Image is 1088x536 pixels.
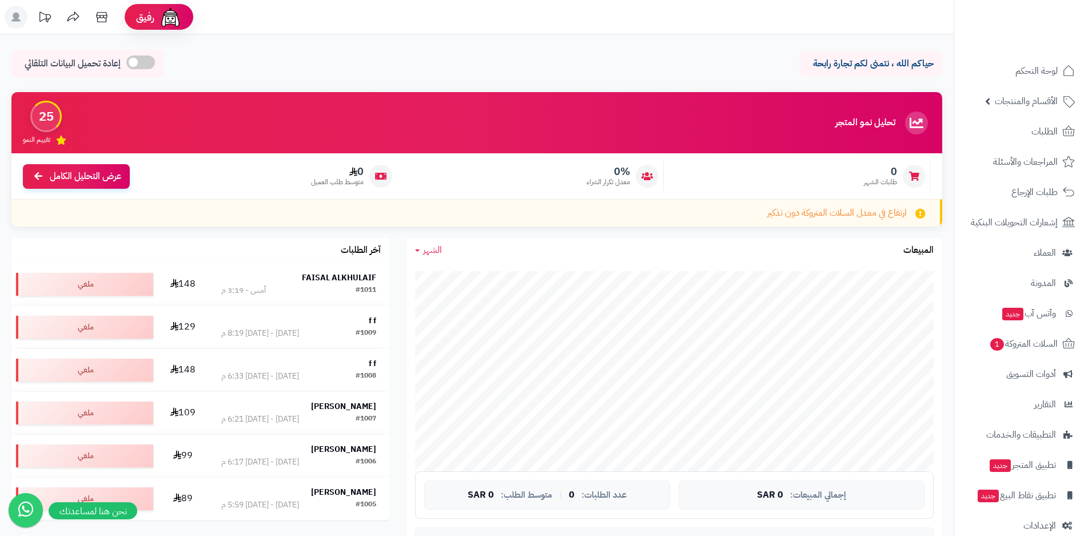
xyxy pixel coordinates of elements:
[989,336,1058,352] span: السلات المتروكة
[30,6,59,31] a: تحديثات المنصة
[468,490,494,501] span: 0 SAR
[1002,308,1023,320] span: جديد
[159,6,182,29] img: ai-face.png
[977,487,1056,503] span: تطبيق نقاط البيع
[501,490,552,500] span: متوسط الطلب:
[423,243,442,257] span: الشهر
[971,215,1058,231] span: إشعارات التحويلات البنكية
[835,118,895,128] h3: تحليل نمو المتجر
[311,486,376,498] strong: [PERSON_NAME]
[369,358,376,370] strong: f f
[790,490,846,500] span: إجمالي المبيعات:
[158,306,208,348] td: 129
[961,57,1081,85] a: لوحة التحكم
[1010,32,1077,56] img: logo-2.png
[757,490,783,501] span: 0 SAR
[158,478,208,520] td: 89
[16,359,153,382] div: ملغي
[569,490,575,501] span: 0
[989,457,1056,473] span: تطبيق المتجر
[1011,184,1058,200] span: طلبات الإرجاع
[581,490,627,500] span: عدد الطلبات:
[356,499,376,511] div: #1005
[961,239,1081,267] a: العملاء
[1034,396,1056,412] span: التقارير
[961,300,1081,327] a: وآتس آبجديد
[356,328,376,339] div: #1009
[587,165,630,178] span: 0%
[990,459,1011,472] span: جديد
[808,57,934,70] p: حياكم الله ، نتمنى لكم تجارة رابحة
[16,402,153,424] div: ملغي
[961,360,1081,388] a: أدوات التسويق
[961,269,1081,297] a: المدونة
[978,490,999,502] span: جديد
[311,177,364,187] span: متوسط طلب العميل
[587,177,630,187] span: معدل تكرار الشراء
[990,338,1004,351] span: 1
[23,164,130,189] a: عرض التحليل الكامل
[158,263,208,305] td: 148
[1034,245,1056,261] span: العملاء
[767,207,907,220] span: ارتفاع في معدل السلات المتروكة دون تذكير
[311,400,376,412] strong: [PERSON_NAME]
[864,165,897,178] span: 0
[961,148,1081,176] a: المراجعات والأسئلة
[356,414,376,425] div: #1007
[961,178,1081,206] a: طلبات الإرجاع
[16,444,153,467] div: ملغي
[415,244,442,257] a: الشهر
[993,154,1058,170] span: المراجعات والأسئلة
[16,487,153,510] div: ملغي
[986,427,1056,443] span: التطبيقات والخدمات
[903,245,934,256] h3: المبيعات
[221,456,299,468] div: [DATE] - [DATE] 6:17 م
[221,328,299,339] div: [DATE] - [DATE] 8:19 م
[158,435,208,477] td: 99
[221,414,299,425] div: [DATE] - [DATE] 6:21 م
[864,177,897,187] span: طلبات الشهر
[1031,124,1058,140] span: الطلبات
[961,482,1081,509] a: تطبيق نقاط البيعجديد
[995,93,1058,109] span: الأقسام والمنتجات
[50,170,121,183] span: عرض التحليل الكامل
[136,10,154,24] span: رفيق
[311,165,364,178] span: 0
[961,391,1081,418] a: التقارير
[23,135,50,145] span: تقييم النمو
[961,330,1081,358] a: السلات المتروكة1
[302,272,376,284] strong: FAISAL ALKHULAIF
[356,371,376,382] div: #1008
[961,118,1081,145] a: الطلبات
[16,273,153,296] div: ملغي
[1001,305,1056,321] span: وآتس آب
[559,491,562,499] span: |
[961,421,1081,448] a: التطبيقات والخدمات
[1006,366,1056,382] span: أدوات التسويق
[1023,518,1056,534] span: الإعدادات
[341,245,381,256] h3: آخر الطلبات
[16,316,153,339] div: ملغي
[356,285,376,296] div: #1011
[158,392,208,434] td: 109
[221,499,299,511] div: [DATE] - [DATE] 5:59 م
[25,57,121,70] span: إعادة تحميل البيانات التلقائي
[311,443,376,455] strong: [PERSON_NAME]
[369,315,376,327] strong: f f
[158,349,208,391] td: 148
[1031,275,1056,291] span: المدونة
[1015,63,1058,79] span: لوحة التحكم
[221,371,299,382] div: [DATE] - [DATE] 6:33 م
[961,209,1081,236] a: إشعارات التحويلات البنكية
[961,451,1081,479] a: تطبيق المتجرجديد
[356,456,376,468] div: #1006
[221,285,266,296] div: أمس - 3:19 م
